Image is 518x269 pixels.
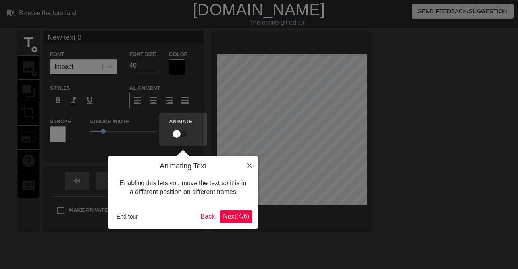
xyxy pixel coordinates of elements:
button: Next [220,210,252,223]
div: Enabling this lets you move the text so it is in a different position on different frames [114,171,252,205]
button: End tour [114,211,141,223]
button: Close [241,156,258,174]
button: Back [198,210,218,223]
h4: Animating Text [114,162,252,171]
span: Next ( 4 / 6 ) [223,213,249,220]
